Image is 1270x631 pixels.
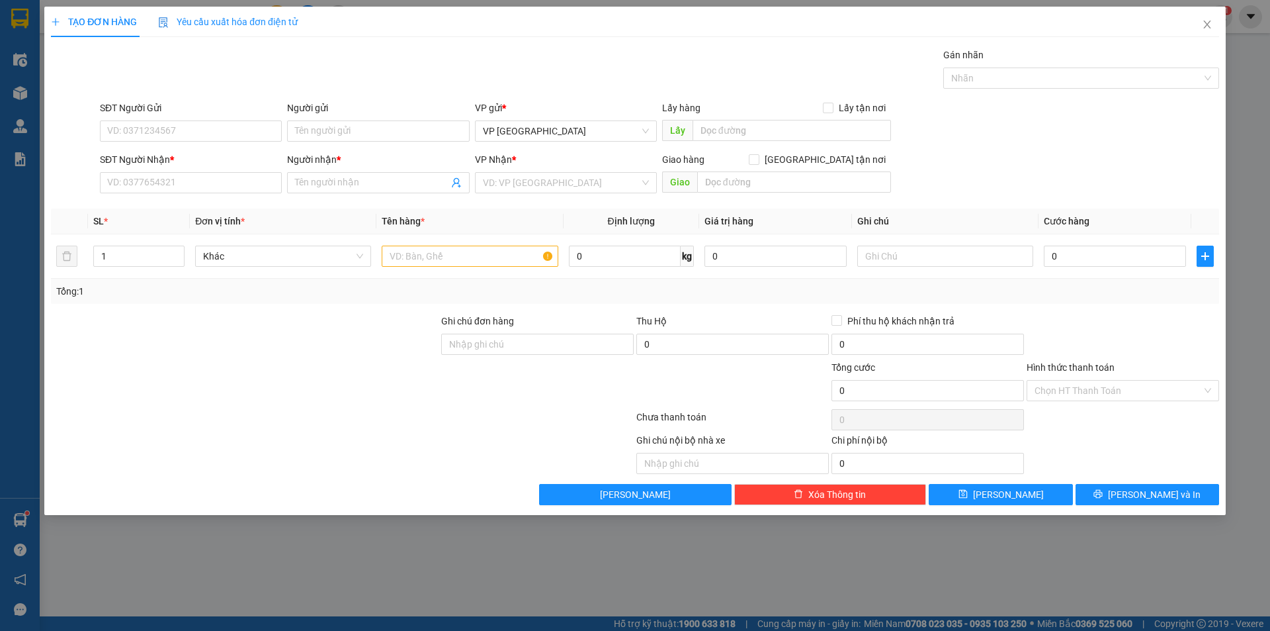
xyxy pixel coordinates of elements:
[636,316,667,326] span: Thu Hộ
[287,101,469,115] div: Người gửi
[173,258,181,266] span: down
[958,489,968,500] span: save
[441,334,634,355] input: Ghi chú đơn hàng
[56,284,490,299] div: Tổng: 1
[833,101,891,115] span: Lấy tận nơi
[831,362,875,373] span: Tổng cước
[831,433,1024,453] div: Chi phí nội bộ
[662,154,704,165] span: Giao hàng
[662,171,697,193] span: Giao
[662,120,693,141] span: Lấy
[173,248,181,256] span: up
[636,433,829,453] div: Ghi chú nội bộ nhà xe
[169,246,184,256] span: Increase Value
[704,216,753,226] span: Giá trị hàng
[973,487,1044,502] span: [PERSON_NAME]
[857,246,1033,267] input: Ghi Chú
[842,314,960,328] span: Phí thu hộ khách nhận trả
[475,101,657,115] div: VP gửi
[697,171,891,193] input: Dọc đường
[759,152,891,167] span: [GEOGRAPHIC_DATA] tận nơi
[382,246,558,267] input: VD: Bàn, Ghế
[600,487,671,502] span: [PERSON_NAME]
[287,152,469,167] div: Người nhận
[693,120,891,141] input: Dọc đường
[93,216,104,226] span: SL
[662,103,700,113] span: Lấy hàng
[929,484,1072,505] button: save[PERSON_NAME]
[734,484,927,505] button: deleteXóa Thông tin
[636,453,829,474] input: Nhập ghi chú
[1189,7,1226,44] button: Close
[681,246,694,267] span: kg
[539,484,732,505] button: [PERSON_NAME]
[203,246,363,266] span: Khác
[1027,362,1115,373] label: Hình thức thanh toán
[1108,487,1201,502] span: [PERSON_NAME] và In
[100,101,282,115] div: SĐT Người Gửi
[1044,216,1089,226] span: Cước hàng
[195,216,245,226] span: Đơn vị tính
[451,177,462,188] span: user-add
[56,246,77,267] button: delete
[794,489,803,500] span: delete
[100,152,282,167] div: SĐT Người Nhận
[441,316,514,326] label: Ghi chú đơn hàng
[158,17,169,28] img: icon
[51,17,60,26] span: plus
[382,216,425,226] span: Tên hàng
[1202,19,1212,30] span: close
[808,487,866,502] span: Xóa Thông tin
[852,209,1038,234] th: Ghi chú
[1076,484,1219,505] button: printer[PERSON_NAME] và In
[475,154,512,165] span: VP Nhận
[608,216,655,226] span: Định lượng
[483,121,649,141] span: VP Tuy Hòa
[1197,246,1214,267] button: plus
[169,256,184,266] span: Decrease Value
[943,50,984,60] label: Gán nhãn
[1197,251,1213,262] span: plus
[158,17,298,27] span: Yêu cầu xuất hóa đơn điện tử
[51,17,137,27] span: TẠO ĐƠN HÀNG
[635,410,830,433] div: Chưa thanh toán
[1093,489,1103,500] span: printer
[704,246,847,267] input: 0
